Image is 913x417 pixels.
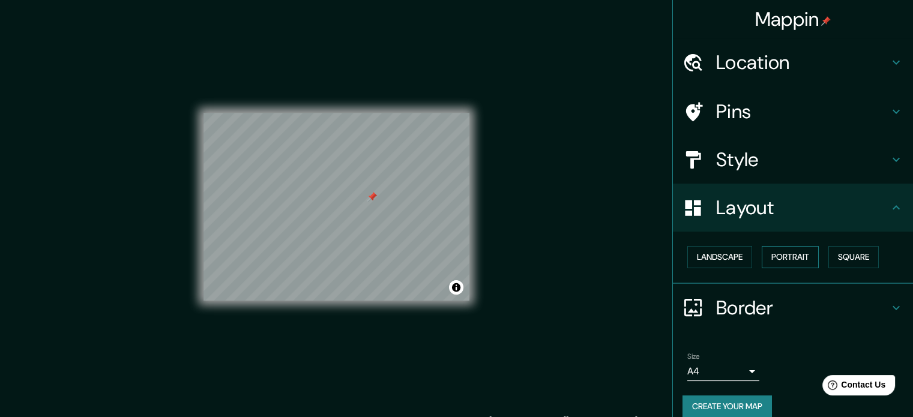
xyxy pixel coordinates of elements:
[716,148,889,172] h4: Style
[673,284,913,332] div: Border
[716,100,889,124] h4: Pins
[673,184,913,232] div: Layout
[673,38,913,86] div: Location
[716,196,889,220] h4: Layout
[828,246,879,268] button: Square
[821,16,831,26] img: pin-icon.png
[449,280,463,295] button: Toggle attribution
[806,370,900,404] iframe: Help widget launcher
[687,351,700,361] label: Size
[762,246,819,268] button: Portrait
[687,246,752,268] button: Landscape
[673,136,913,184] div: Style
[716,50,889,74] h4: Location
[203,113,469,301] canvas: Map
[673,88,913,136] div: Pins
[755,7,831,31] h4: Mappin
[687,362,759,381] div: A4
[716,296,889,320] h4: Border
